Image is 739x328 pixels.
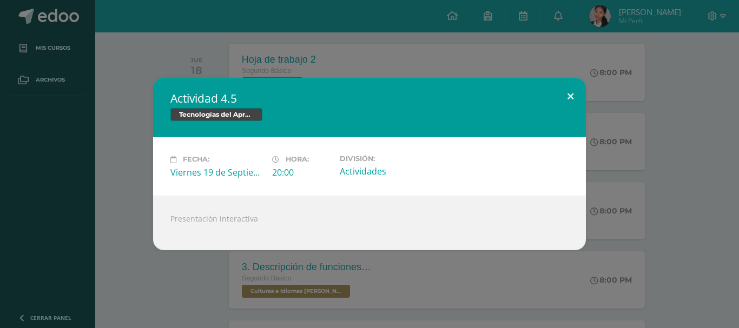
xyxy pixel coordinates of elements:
[170,108,262,121] span: Tecnologías del Aprendizaje y la Comunicación
[286,156,309,164] span: Hora:
[183,156,209,164] span: Fecha:
[555,78,586,115] button: Close (Esc)
[340,155,433,163] label: División:
[170,166,263,178] div: Viernes 19 de Septiembre
[272,166,331,178] div: 20:00
[340,165,433,177] div: Actividades
[153,196,586,250] div: Presentación interactiva
[170,91,569,106] h2: Actividad 4.5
